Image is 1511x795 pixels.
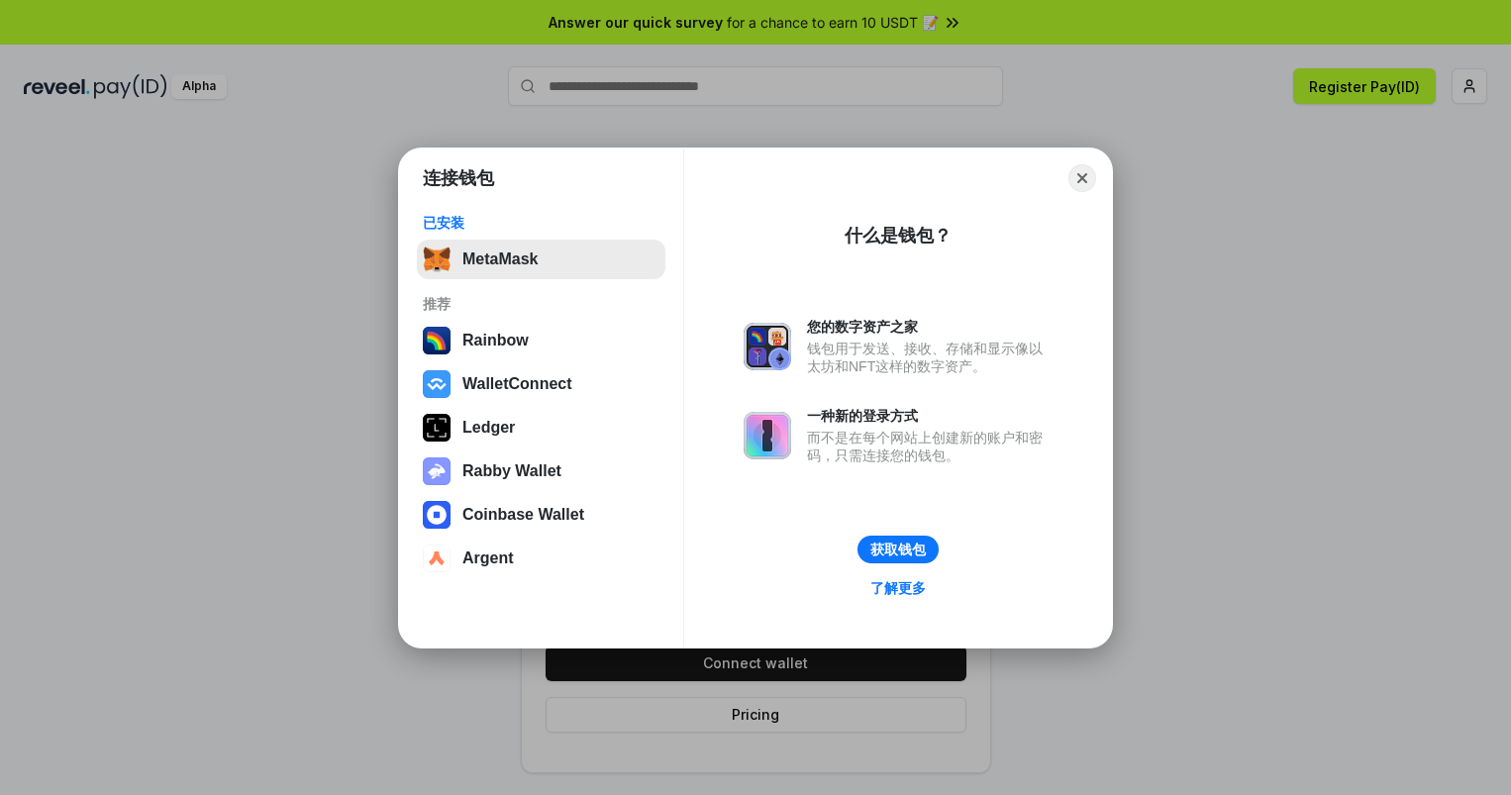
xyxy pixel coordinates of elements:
div: 已安装 [423,214,659,232]
button: Rabby Wallet [417,451,665,491]
div: Argent [462,549,514,567]
div: WalletConnect [462,375,572,393]
div: Ledger [462,419,515,437]
div: 您的数字资产之家 [807,318,1053,336]
img: svg+xml,%3Csvg%20width%3D%2228%22%20height%3D%2228%22%20viewBox%3D%220%200%2028%2028%22%20fill%3D... [423,501,451,529]
img: svg+xml,%3Csvg%20width%3D%2228%22%20height%3D%2228%22%20viewBox%3D%220%200%2028%2028%22%20fill%3D... [423,370,451,398]
a: 了解更多 [858,575,938,601]
div: 而不是在每个网站上创建新的账户和密码，只需连接您的钱包。 [807,429,1053,464]
button: Ledger [417,408,665,447]
img: svg+xml,%3Csvg%20xmlns%3D%22http%3A%2F%2Fwww.w3.org%2F2000%2Fsvg%22%20fill%3D%22none%22%20viewBox... [744,323,791,370]
img: svg+xml,%3Csvg%20width%3D%22120%22%20height%3D%22120%22%20viewBox%3D%220%200%20120%20120%22%20fil... [423,327,451,354]
div: 获取钱包 [870,541,926,558]
button: MetaMask [417,240,665,279]
div: MetaMask [462,250,538,268]
div: 一种新的登录方式 [807,407,1053,425]
img: svg+xml,%3Csvg%20fill%3D%22none%22%20height%3D%2233%22%20viewBox%3D%220%200%2035%2033%22%20width%... [423,246,451,273]
h1: 连接钱包 [423,166,494,190]
div: Coinbase Wallet [462,506,584,524]
img: svg+xml,%3Csvg%20width%3D%2228%22%20height%3D%2228%22%20viewBox%3D%220%200%2028%2028%22%20fill%3D... [423,545,451,572]
button: Coinbase Wallet [417,495,665,535]
div: Rabby Wallet [462,462,561,480]
button: Argent [417,539,665,578]
button: 获取钱包 [857,536,939,563]
button: Close [1068,164,1096,192]
div: Rainbow [462,332,529,349]
button: WalletConnect [417,364,665,404]
div: 钱包用于发送、接收、存储和显示像以太坊和NFT这样的数字资产。 [807,340,1053,375]
img: svg+xml,%3Csvg%20xmlns%3D%22http%3A%2F%2Fwww.w3.org%2F2000%2Fsvg%22%20fill%3D%22none%22%20viewBox... [423,457,451,485]
button: Rainbow [417,321,665,360]
div: 推荐 [423,295,659,313]
div: 了解更多 [870,579,926,597]
div: 什么是钱包？ [845,224,952,248]
img: svg+xml,%3Csvg%20xmlns%3D%22http%3A%2F%2Fwww.w3.org%2F2000%2Fsvg%22%20fill%3D%22none%22%20viewBox... [744,412,791,459]
img: svg+xml,%3Csvg%20xmlns%3D%22http%3A%2F%2Fwww.w3.org%2F2000%2Fsvg%22%20width%3D%2228%22%20height%3... [423,414,451,442]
